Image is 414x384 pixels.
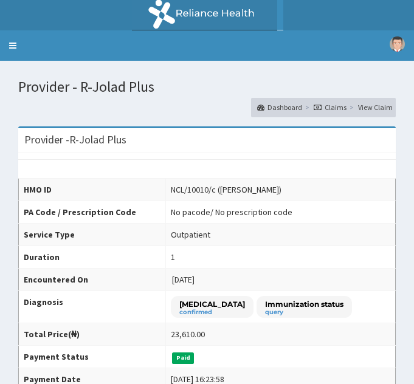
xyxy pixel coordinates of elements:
th: HMO ID [19,178,166,201]
span: Paid [172,352,194,363]
div: NCL/10010/c ([PERSON_NAME]) [171,183,281,196]
th: Total Price(₦) [19,323,166,346]
div: Outpatient [171,228,210,241]
p: [MEDICAL_DATA] [179,299,245,309]
div: No pacode / No prescription code [171,206,292,218]
div: 23,610.00 [171,328,205,340]
a: Dashboard [257,102,302,112]
th: Payment Status [19,346,166,368]
th: Encountered On [19,268,166,290]
h3: Provider - R-Jolad Plus [24,134,126,145]
a: View Claim [358,102,393,112]
span: [DATE] [172,274,195,285]
small: confirmed [179,309,245,315]
a: Claims [314,102,347,112]
h1: Provider - R-Jolad Plus [18,79,396,95]
th: PA Code / Prescription Code [19,201,166,223]
th: Service Type [19,223,166,245]
div: 1 [171,251,175,263]
img: User Image [390,36,405,52]
th: Duration [19,245,166,268]
small: query [265,309,343,315]
th: Diagnosis [19,290,166,323]
p: Immunization status [265,299,343,309]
